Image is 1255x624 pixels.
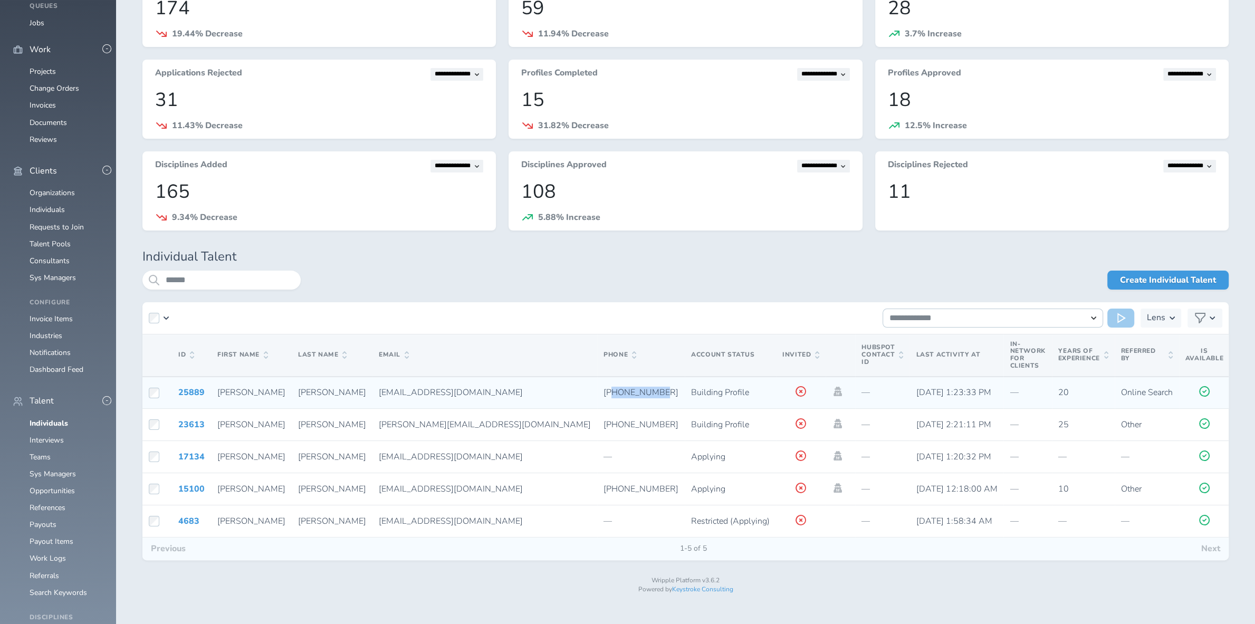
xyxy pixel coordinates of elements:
span: 19.44% Decrease [172,28,243,40]
a: Keystroke Consulting [672,585,733,593]
p: — [1121,452,1173,462]
a: Individuals [30,205,65,215]
span: Years of Experience [1058,348,1108,362]
a: Sys Managers [30,273,76,283]
span: Restricted (Applying) [691,515,770,527]
span: 3.7% Increase [905,28,962,40]
h3: Disciplines Approved [521,160,607,172]
a: Reviews [30,135,57,145]
span: [PERSON_NAME][EMAIL_ADDRESS][DOMAIN_NAME] [379,419,591,430]
a: 15100 [178,483,205,495]
h4: Disciplines [30,614,103,621]
span: — [1010,419,1018,430]
span: 11.94% Decrease [538,28,609,40]
span: Applying [691,483,725,495]
span: [EMAIL_ADDRESS][DOMAIN_NAME] [379,515,523,527]
a: 23613 [178,419,205,430]
span: 5.88% Increase [538,212,600,223]
span: [PHONE_NUMBER] [603,387,678,398]
span: 25 [1058,419,1069,430]
h3: Lens [1147,309,1165,328]
p: — [603,452,678,462]
a: Notifications [30,348,71,358]
a: Individuals [30,418,68,428]
span: Last Activity At [916,350,980,359]
h3: Disciplines Rejected [888,160,968,172]
a: Impersonate [832,451,844,460]
span: 9.34% Decrease [172,212,237,223]
span: [PHONE_NUMBER] [603,419,678,430]
p: 108 [521,181,849,203]
a: Interviews [30,435,64,445]
h4: Configure [30,299,103,306]
h3: Disciplines Added [155,160,227,172]
span: First Name [217,351,268,359]
h3: Applications Rejected [155,68,242,81]
a: Payout Items [30,536,73,546]
span: Building Profile [691,387,749,398]
span: Talent [30,396,54,406]
span: [PERSON_NAME] [217,515,285,527]
a: Impersonate [832,419,844,428]
span: Account Status [691,350,754,359]
a: Impersonate [832,387,844,396]
span: [PHONE_NUMBER] [603,483,678,495]
span: [DATE] 1:23:33 PM [916,387,991,398]
span: Other [1121,419,1142,430]
span: In-Network for Clients [1010,340,1045,370]
span: ID [178,351,194,359]
button: Lens [1141,309,1181,328]
span: 10 [1058,483,1069,495]
a: 17134 [178,451,205,463]
span: [PERSON_NAME] [298,451,366,463]
button: - [102,166,111,175]
span: Phone [603,351,636,359]
p: 165 [155,181,483,203]
span: [DATE] 1:20:32 PM [916,451,991,463]
span: Other [1121,483,1142,495]
span: — [1010,451,1018,463]
span: [PERSON_NAME] [217,419,285,430]
span: [PERSON_NAME] [298,387,366,398]
a: References [30,503,65,513]
span: [DATE] 1:58:34 AM [916,515,992,527]
a: Invoice Items [30,314,73,324]
a: Impersonate [832,483,844,493]
a: Work Logs [30,553,66,563]
span: [DATE] 12:18:00 AM [916,483,997,495]
span: 31.82% Decrease [538,120,609,131]
p: — [861,516,903,526]
span: [EMAIL_ADDRESS][DOMAIN_NAME] [379,387,523,398]
span: [PERSON_NAME] [217,387,285,398]
p: — [861,484,903,494]
p: — [603,516,678,526]
span: Clients [30,166,57,176]
p: — [861,388,903,397]
p: — [861,420,903,429]
span: 11.43% Decrease [172,120,243,131]
a: Jobs [30,18,44,28]
span: [DATE] 2:21:11 PM [916,419,991,430]
a: Consultants [30,256,70,266]
a: Referrals [30,571,59,581]
span: 12.5% Increase [905,120,967,131]
button: Next [1193,537,1229,560]
a: Create Individual Talent [1107,271,1229,290]
a: Teams [30,452,51,462]
span: Applying [691,451,725,463]
span: Referred By [1121,348,1173,362]
p: Powered by [142,586,1229,593]
span: Work [30,45,51,54]
h3: Profiles Approved [888,68,961,81]
span: — [1010,387,1018,398]
a: Projects [30,66,56,76]
p: — [1121,516,1173,526]
a: Industries [30,331,62,341]
p: Wripple Platform v3.6.2 [142,577,1229,584]
a: Talent Pools [30,239,71,249]
a: Search Keywords [30,588,87,598]
a: Change Orders [30,83,79,93]
a: 4683 [178,515,199,527]
a: Sys Managers [30,469,76,479]
span: — [1010,483,1018,495]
